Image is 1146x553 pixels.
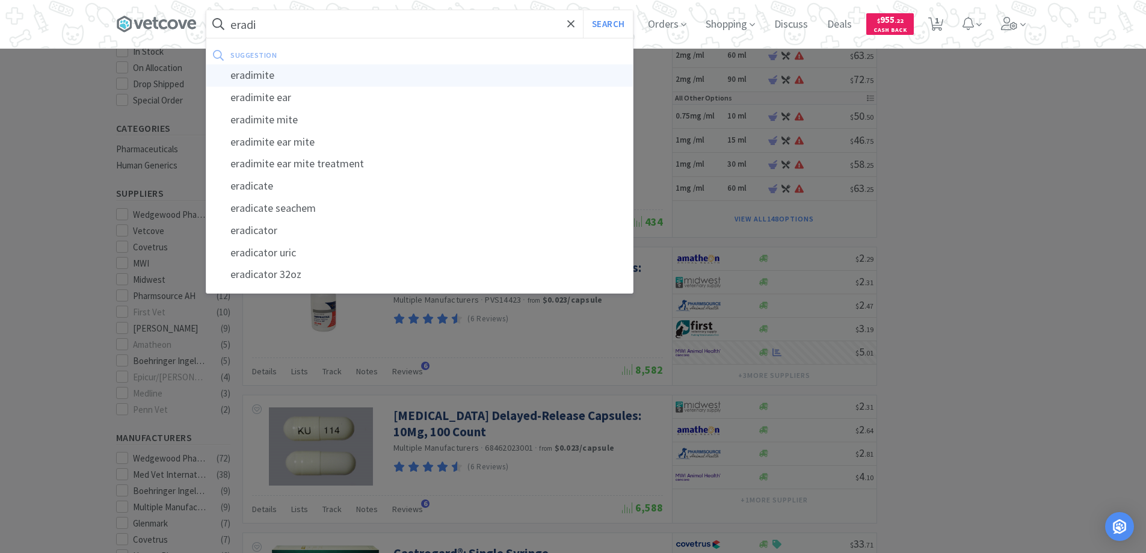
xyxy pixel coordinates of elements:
div: eradimite [206,64,633,87]
div: suggestion [230,46,451,64]
div: eradicate seachem [206,197,633,220]
button: Search [583,10,633,38]
div: eradimite mite [206,109,633,131]
div: eradimite ear mite [206,131,633,153]
span: . 22 [895,17,904,25]
div: eradicator uric [206,242,633,264]
div: Open Intercom Messenger [1105,512,1134,541]
a: Discuss [769,19,813,30]
span: Cash Back [873,27,907,35]
div: eradicator 32oz [206,264,633,286]
a: $955.22Cash Back [866,8,914,40]
span: 955 [877,14,904,25]
input: Search by item, sku, manufacturer, ingredient, size... [206,10,633,38]
div: eradicator [206,220,633,242]
span: $ [877,17,880,25]
a: 1 [923,20,948,31]
div: eradimite ear [206,87,633,109]
div: eradicate [206,175,633,197]
div: eradimite ear mite treatment [206,153,633,175]
a: Deals [822,19,857,30]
